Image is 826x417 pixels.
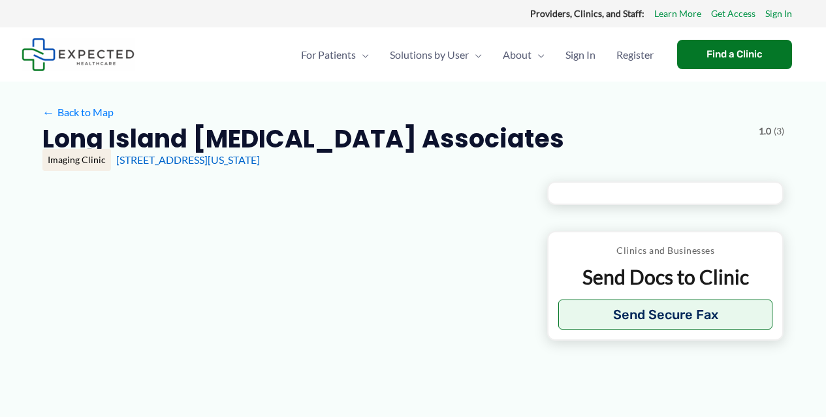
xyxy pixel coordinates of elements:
span: Solutions by User [390,32,469,78]
p: Clinics and Businesses [558,242,773,259]
h2: Long Island [MEDICAL_DATA] Associates [42,123,564,155]
span: About [503,32,532,78]
a: Solutions by UserMenu Toggle [379,32,492,78]
a: Get Access [711,5,755,22]
a: [STREET_ADDRESS][US_STATE] [116,153,260,166]
span: (3) [774,123,784,140]
span: ← [42,106,55,118]
a: Sign In [555,32,606,78]
img: Expected Healthcare Logo - side, dark font, small [22,38,135,71]
nav: Primary Site Navigation [291,32,664,78]
a: Learn More [654,5,701,22]
strong: Providers, Clinics, and Staff: [530,8,644,19]
span: 1.0 [759,123,771,140]
span: Menu Toggle [469,32,482,78]
a: Sign In [765,5,792,22]
span: Menu Toggle [356,32,369,78]
div: Imaging Clinic [42,149,111,171]
a: Register [606,32,664,78]
span: Register [616,32,654,78]
a: ←Back to Map [42,102,114,122]
span: Menu Toggle [532,32,545,78]
span: Sign In [565,32,596,78]
p: Send Docs to Clinic [558,264,773,290]
a: For PatientsMenu Toggle [291,32,379,78]
span: For Patients [301,32,356,78]
a: AboutMenu Toggle [492,32,555,78]
a: Find a Clinic [677,40,792,69]
button: Send Secure Fax [558,300,773,330]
